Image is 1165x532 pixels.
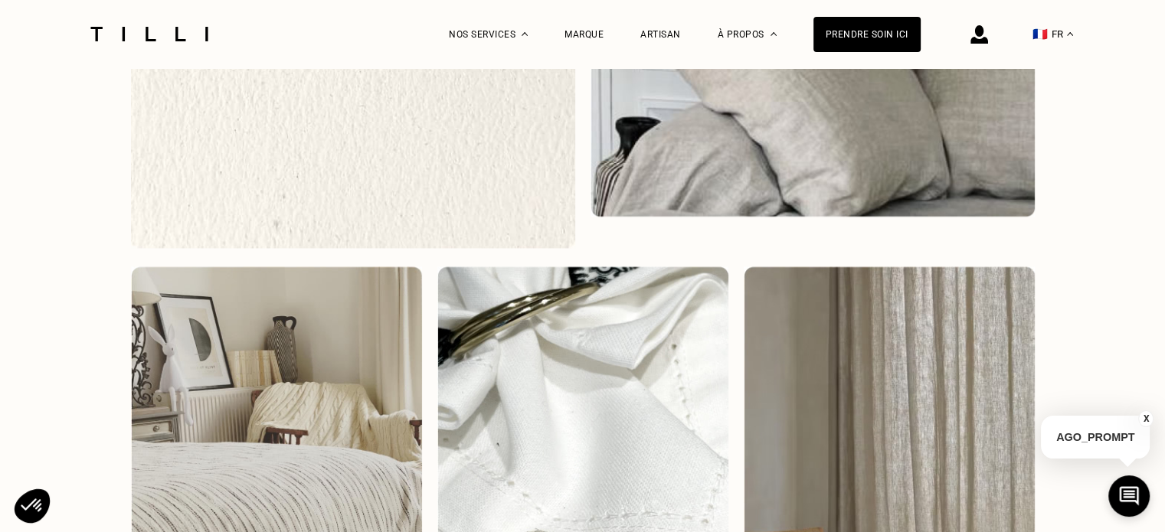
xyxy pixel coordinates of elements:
img: Menu déroulant à propos [771,32,777,36]
img: menu déroulant [1067,32,1073,36]
a: Artisan [640,29,681,40]
a: Marque [565,29,604,40]
img: Logo du service de couturière Tilli [85,27,214,41]
img: Menu déroulant [522,32,528,36]
button: X [1138,410,1154,427]
a: Prendre soin ici [813,17,921,52]
p: AGO_PROMPT [1041,416,1150,459]
span: 🇫🇷 [1032,27,1048,41]
img: icône connexion [970,25,988,44]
